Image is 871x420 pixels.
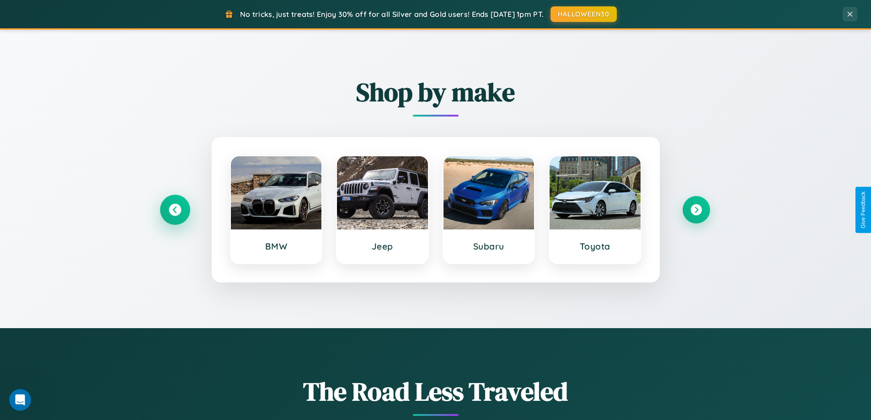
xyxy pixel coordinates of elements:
[550,6,617,22] button: HALLOWEEN30
[860,191,866,229] div: Give Feedback
[240,241,313,252] h3: BMW
[346,241,419,252] h3: Jeep
[453,241,525,252] h3: Subaru
[240,10,544,19] span: No tricks, just treats! Enjoy 30% off for all Silver and Gold users! Ends [DATE] 1pm PT.
[161,374,710,409] h1: The Road Less Traveled
[9,389,31,411] iframe: Intercom live chat
[559,241,631,252] h3: Toyota
[161,74,710,110] h2: Shop by make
